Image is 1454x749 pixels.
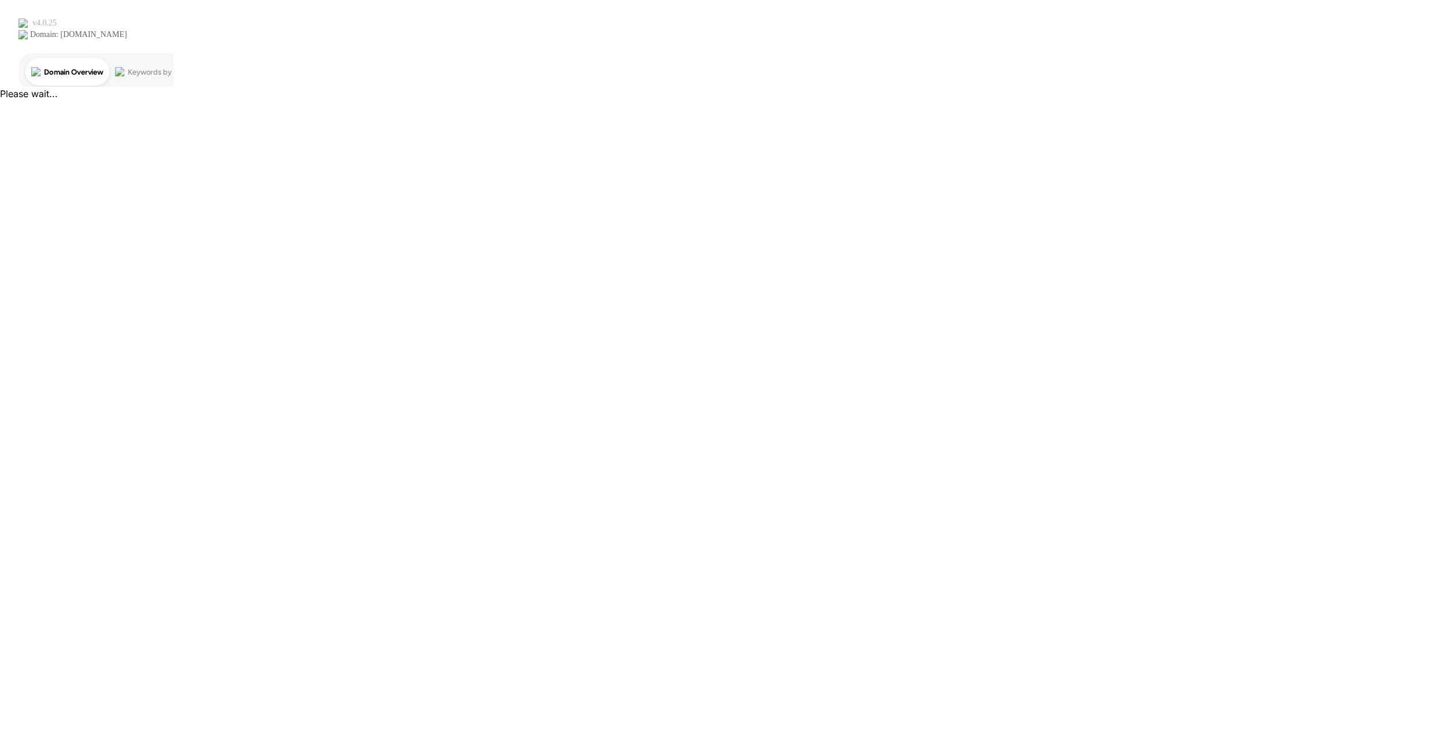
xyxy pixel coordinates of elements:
div: Domain: [DOMAIN_NAME] [30,30,127,39]
img: tab_keywords_by_traffic_grey.svg [115,67,124,76]
div: Domain Overview [44,68,103,76]
div: v 4.0.25 [32,19,57,28]
div: Keywords by Traffic [128,68,195,76]
img: tab_domain_overview_orange.svg [31,67,40,76]
img: website_grey.svg [19,30,28,39]
img: logo_orange.svg [19,19,28,28]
